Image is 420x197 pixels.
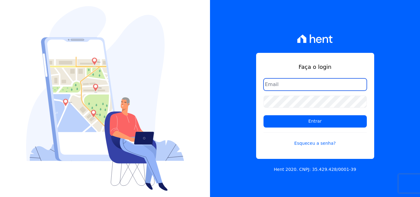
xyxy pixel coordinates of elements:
p: Hent 2020. CNPJ: 35.429.428/0001-39 [274,166,356,173]
h1: Faça o login [263,63,367,71]
a: Esqueceu a senha? [263,132,367,147]
input: Entrar [263,115,367,128]
img: Login [26,6,184,191]
input: Email [263,78,367,91]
